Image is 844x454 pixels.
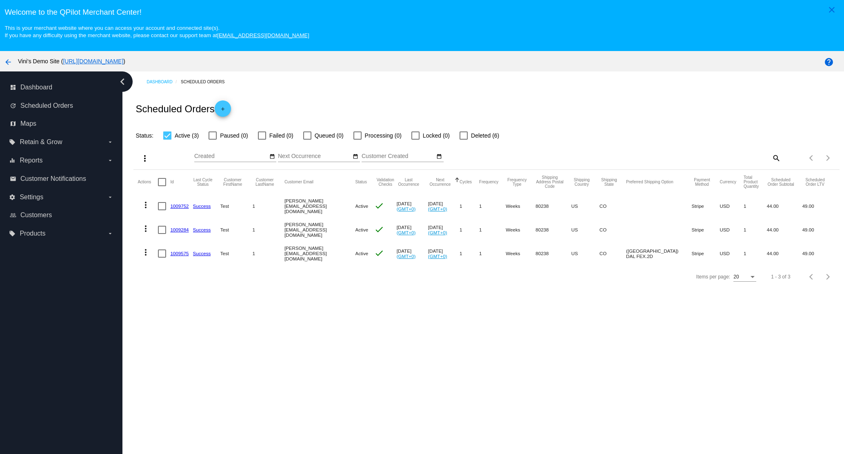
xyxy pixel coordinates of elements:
[269,131,293,140] span: Failed (0)
[720,242,744,265] mat-cell: USD
[423,131,450,140] span: Locked (0)
[20,138,62,146] span: Retain & Grow
[170,227,189,232] a: 1009284
[116,75,129,88] i: chevron_left
[284,218,355,242] mat-cell: [PERSON_NAME][EMAIL_ADDRESS][DOMAIN_NAME]
[284,180,313,185] button: Change sorting for CustomerEmail
[804,150,820,166] button: Previous page
[20,230,45,237] span: Products
[506,178,528,187] button: Change sorting for FrequencyType
[397,194,428,218] mat-cell: [DATE]
[479,242,506,265] mat-cell: 1
[315,131,344,140] span: Queued (0)
[9,139,16,145] i: local_offer
[460,194,479,218] mat-cell: 1
[10,102,16,109] i: update
[20,194,43,201] span: Settings
[767,218,802,242] mat-cell: 44.00
[20,175,86,182] span: Customer Notifications
[140,154,150,163] mat-icon: more_vert
[744,218,767,242] mat-cell: 1
[9,230,16,237] i: local_offer
[535,175,564,189] button: Change sorting for ShippingPostcode
[767,178,795,187] button: Change sorting for Subtotal
[571,178,592,187] button: Change sorting for ShippingCountry
[460,180,472,185] button: Change sorting for Cycles
[355,251,369,256] span: Active
[10,84,16,91] i: dashboard
[217,32,309,38] a: [EMAIL_ADDRESS][DOMAIN_NAME]
[428,254,447,259] a: (GMT+0)
[362,153,435,160] input: Customer Created
[135,132,153,139] span: Status:
[4,25,309,38] small: This is your merchant website where you can access your account and connected site(s). If you hav...
[20,102,73,109] span: Scheduled Orders
[428,194,460,218] mat-cell: [DATE]
[218,106,228,116] mat-icon: add
[771,274,790,280] div: 1 - 3 of 3
[278,153,351,160] input: Next Occurrence
[147,76,181,88] a: Dashboard
[506,218,535,242] mat-cell: Weeks
[535,194,571,218] mat-cell: 80238
[284,194,355,218] mat-cell: [PERSON_NAME][EMAIL_ADDRESS][DOMAIN_NAME]
[253,194,284,218] mat-cell: 1
[428,230,447,235] a: (GMT+0)
[10,172,113,185] a: email Customer Notifications
[692,194,720,218] mat-cell: Stripe
[397,218,428,242] mat-cell: [DATE]
[269,154,275,160] mat-icon: date_range
[479,218,506,242] mat-cell: 1
[138,170,158,194] mat-header-cell: Actions
[10,176,16,182] i: email
[506,194,535,218] mat-cell: Weeks
[744,170,767,194] mat-header-cell: Total Product Quantity
[720,180,737,185] button: Change sorting for CurrencyIso
[428,178,452,187] button: Change sorting for NextOccurrenceUtc
[9,194,16,200] i: settings
[10,81,113,94] a: dashboard Dashboard
[365,131,402,140] span: Processing (0)
[253,242,284,265] mat-cell: 1
[10,99,113,112] a: update Scheduled Orders
[692,242,720,265] mat-cell: Stripe
[600,194,626,218] mat-cell: CO
[107,157,113,164] i: arrow_drop_down
[626,180,673,185] button: Change sorting for PreferredShippingOption
[220,218,253,242] mat-cell: Test
[428,206,447,211] a: (GMT+0)
[535,218,571,242] mat-cell: 80238
[10,209,113,222] a: people_outline Customers
[193,251,211,256] a: Success
[353,154,358,160] mat-icon: date_range
[20,157,42,164] span: Reports
[460,218,479,242] mat-cell: 1
[220,194,253,218] mat-cell: Test
[194,153,268,160] input: Created
[175,131,199,140] span: Active (3)
[220,242,253,265] mat-cell: Test
[692,218,720,242] mat-cell: Stripe
[720,218,744,242] mat-cell: USD
[436,154,442,160] mat-icon: date_range
[193,203,211,209] a: Success
[374,201,384,211] mat-icon: check
[744,194,767,218] mat-cell: 1
[535,242,571,265] mat-cell: 80238
[374,248,384,258] mat-icon: check
[428,218,460,242] mat-cell: [DATE]
[107,194,113,200] i: arrow_drop_down
[626,242,691,265] mat-cell: ([GEOGRAPHIC_DATA]) DAL FEX.2D
[600,242,626,265] mat-cell: CO
[220,131,248,140] span: Paused (0)
[744,242,767,265] mat-cell: 1
[802,242,835,265] mat-cell: 49.00
[820,269,836,285] button: Next page
[571,194,600,218] mat-cell: US
[720,194,744,218] mat-cell: USD
[733,274,739,280] span: 20
[771,151,781,164] mat-icon: search
[107,139,113,145] i: arrow_drop_down
[10,212,16,218] i: people_outline
[820,150,836,166] button: Next page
